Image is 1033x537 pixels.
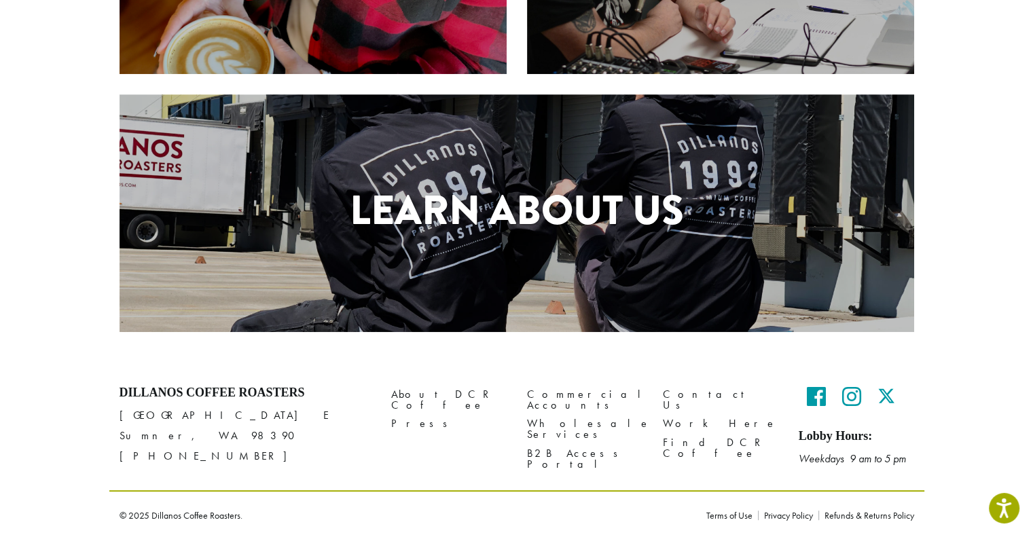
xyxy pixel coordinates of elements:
[799,429,914,444] h5: Lobby Hours:
[663,415,778,433] a: Work Here
[527,386,642,415] a: Commercial Accounts
[120,386,371,401] h4: Dillanos Coffee Roasters
[120,180,914,241] h1: Learn About Us
[120,94,914,332] a: Learn About Us
[818,511,914,520] a: Refunds & Returns Policy
[527,415,642,444] a: Wholesale Services
[391,386,507,415] a: About DCR Coffee
[758,511,818,520] a: Privacy Policy
[799,451,906,466] em: Weekdays 9 am to 5 pm
[120,405,371,466] p: [GEOGRAPHIC_DATA] E Sumner, WA 98390 [PHONE_NUMBER]
[706,511,758,520] a: Terms of Use
[663,386,778,415] a: Contact Us
[527,444,642,473] a: B2B Access Portal
[120,511,686,520] p: © 2025 Dillanos Coffee Roasters.
[391,415,507,433] a: Press
[663,433,778,462] a: Find DCR Coffee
